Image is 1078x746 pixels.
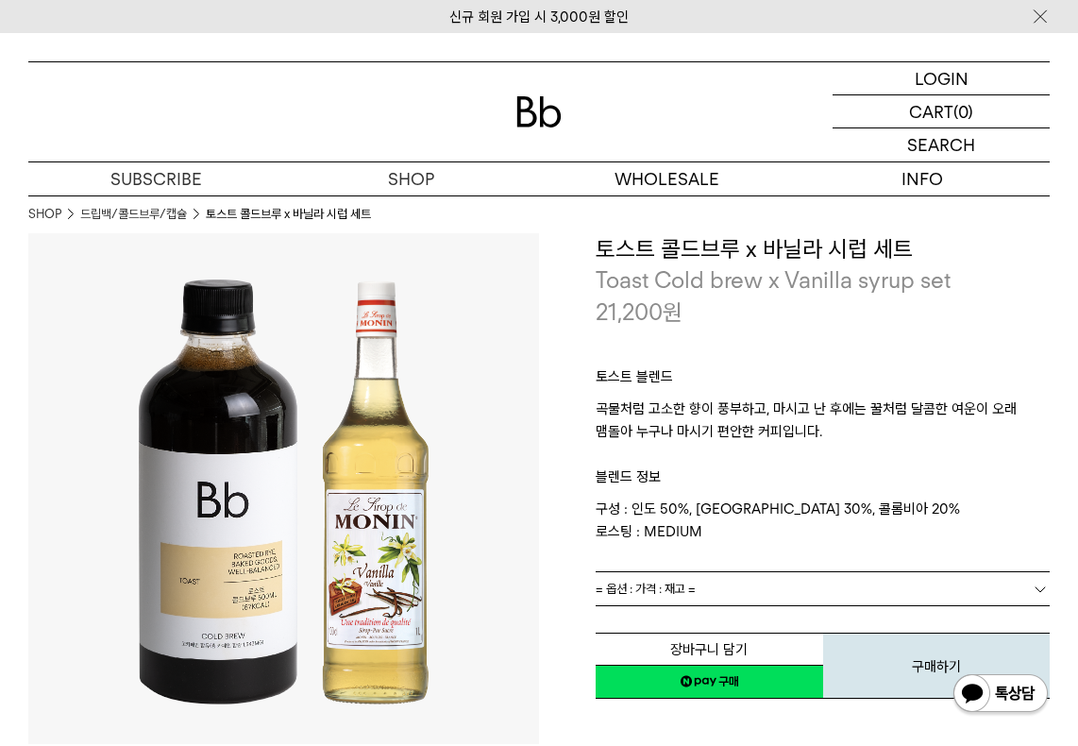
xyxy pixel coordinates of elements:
[596,572,696,605] span: = 옵션 : 가격 : 재고 =
[80,205,187,224] a: 드립백/콜드브루/캡슐
[596,233,1050,265] h3: 토스트 콜드브루 x 바닐라 시럽 세트
[596,633,823,666] button: 장바구니 담기
[663,298,682,326] span: 원
[539,162,795,195] p: WHOLESALE
[596,297,682,329] p: 21,200
[915,62,969,94] p: LOGIN
[596,443,1050,498] p: 블렌드 정보
[833,95,1050,128] a: CART (0)
[28,233,539,744] img: 토스트 콜드브루 x 바닐라 시럽 세트
[596,398,1050,443] p: 곡물처럼 고소한 향이 풍부하고, 마시고 난 후에는 꿀처럼 달콤한 여운이 오래 맴돌아 누구나 마시기 편안한 커피입니다.
[833,62,1050,95] a: LOGIN
[596,665,823,699] a: 새창
[28,205,61,224] a: SHOP
[907,128,975,161] p: SEARCH
[206,205,371,224] li: 토스트 콜드브루 x 바닐라 시럽 세트
[28,162,284,195] a: SUBSCRIBE
[953,95,973,127] p: (0)
[596,264,1050,297] p: Toast Cold brew x Vanilla syrup set
[516,96,562,127] img: 로고
[596,365,1050,398] p: 토스트 블렌드
[795,162,1051,195] p: INFO
[952,672,1050,718] img: 카카오톡 채널 1:1 채팅 버튼
[449,8,629,25] a: 신규 회원 가입 시 3,000원 할인
[909,95,953,127] p: CART
[823,633,1051,699] button: 구매하기
[284,162,540,195] a: SHOP
[596,498,1050,543] p: 구성 : 인도 50%, [GEOGRAPHIC_DATA] 30%, 콜롬비아 20% 로스팅 : MEDIUM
